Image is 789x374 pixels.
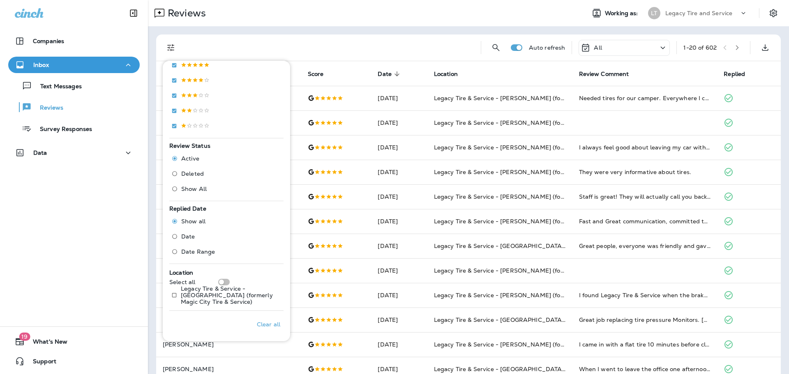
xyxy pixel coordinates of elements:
div: 1 - 20 of 602 [683,44,717,51]
span: What's New [25,338,67,348]
p: Reviews [32,104,63,112]
span: Legacy Tire & Service - [PERSON_NAME] (formerly Chelsea Tire Pros) [434,144,632,151]
button: Text Messages [8,77,140,94]
button: Data [8,145,140,161]
span: Active [181,155,199,162]
span: Score [308,71,324,78]
div: Great job replacing tire pressure Monitors. David is great to work with. Very professional highly... [579,316,711,324]
span: Legacy Tire & Service - [PERSON_NAME] (formerly Chelsea Tire Pros) [434,193,632,200]
span: Legacy Tire & Service - [GEOGRAPHIC_DATA] (formerly Magic City Tire & Service) [434,365,666,373]
div: I came in with a flat tire 10 minutes before closing, which I hate to do to anyone, and ya’ll hel... [579,340,711,349]
p: Select all [169,279,195,285]
span: Legacy Tire & Service - [PERSON_NAME] (formerly Chelsea Tire Pros) [434,218,632,225]
td: [DATE] [371,283,427,307]
p: All [594,44,602,51]
span: Legacy Tire & Service - [PERSON_NAME] (formerly Chelsea Tire Pros) [434,341,632,348]
div: When I went to leave the office one afternoon, I had a flat right rear tire. When I aired it up, ... [579,365,711,373]
p: Data [33,149,47,156]
div: Fast and Great communication, committed to honest pricing [579,217,711,225]
div: I found Legacy Tire & Service when the brakes fell off my vehicle right in front of their store. ... [579,291,711,299]
p: Legacy Tire & Service - [GEOGRAPHIC_DATA] (formerly Magic City Tire & Service) [181,285,277,305]
td: [DATE] [371,160,427,184]
button: Export as CSV [757,39,773,56]
p: [PERSON_NAME] [163,366,295,372]
button: Survey Responses [8,120,140,137]
span: Location [434,70,468,78]
button: Settings [766,6,781,21]
p: Legacy Tire and Service [665,10,732,16]
div: I always feel good about leaving my car with Legacy Tire and Service! They are very professional ... [579,143,711,151]
span: Review Comment [579,71,629,78]
button: Companies [8,33,140,49]
div: Needed tires for our camper. Everywhere I called said we would have to remove tires and bring for... [579,94,711,102]
span: Legacy Tire & Service - [GEOGRAPHIC_DATA] (formerly Magic City Tire & Service) [434,242,666,250]
span: Review Comment [579,70,640,78]
span: Show all [181,218,205,225]
td: [DATE] [371,258,427,283]
button: Support [8,353,140,369]
span: Deleted [181,170,204,177]
span: Date [378,70,402,78]
td: [DATE] [371,184,427,209]
td: [DATE] [371,332,427,357]
span: Legacy Tire & Service - [PERSON_NAME] (formerly Chelsea Tire Pros) [434,168,632,176]
span: Legacy Tire & Service - [GEOGRAPHIC_DATA] (formerly Chalkville Auto & Tire Service) [434,316,679,324]
div: LT [648,7,660,19]
span: Score [308,70,335,78]
span: Legacy Tire & Service - [PERSON_NAME] (formerly Chelsea Tire Pros) [434,291,632,299]
div: Staff is great! They will actually call you back when your parts come in. They have always been g... [579,193,711,201]
td: [DATE] [371,86,427,110]
p: Survey Responses [32,126,92,133]
td: [DATE] [371,209,427,234]
span: Date [181,233,195,240]
div: They were very informative about tires. [579,168,711,176]
p: Clear all [257,321,280,328]
span: 19 [19,333,30,341]
button: Reviews [8,99,140,116]
td: [DATE] [371,110,427,135]
p: Companies [33,38,64,44]
button: 19What's New [8,333,140,350]
button: Filters [163,39,179,56]
span: Show All [181,186,207,192]
span: Replied [724,70,756,78]
p: Text Messages [32,83,82,91]
div: Filters [163,56,290,341]
span: Replied Date [169,205,206,212]
span: Support [25,358,56,368]
td: [DATE] [371,234,427,258]
button: Inbox [8,57,140,73]
span: Date Range [181,248,215,255]
span: Legacy Tire & Service - [PERSON_NAME] (formerly Chelsea Tire Pros) [434,267,632,274]
button: Search Reviews [488,39,504,56]
span: Working as: [605,10,640,17]
span: Legacy Tire & Service - [PERSON_NAME] (formerly Chelsea Tire Pros) [434,94,632,102]
td: [DATE] [371,307,427,332]
span: Location [169,269,193,276]
p: Inbox [33,62,49,68]
span: Review Status [169,142,210,149]
span: Date [378,71,392,78]
p: Auto refresh [529,44,565,51]
p: [PERSON_NAME] [163,341,295,348]
div: Great people, everyone was friendly and gave me a fair price for the removal and installation of ... [579,242,711,250]
span: Location [434,71,458,78]
button: Clear all [254,314,284,335]
span: Replied [724,71,745,78]
td: [DATE] [371,135,427,160]
button: Collapse Sidebar [122,5,145,21]
span: Legacy Tire & Service - [PERSON_NAME] (formerly Chelsea Tire Pros) [434,119,632,126]
p: Reviews [164,7,206,19]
